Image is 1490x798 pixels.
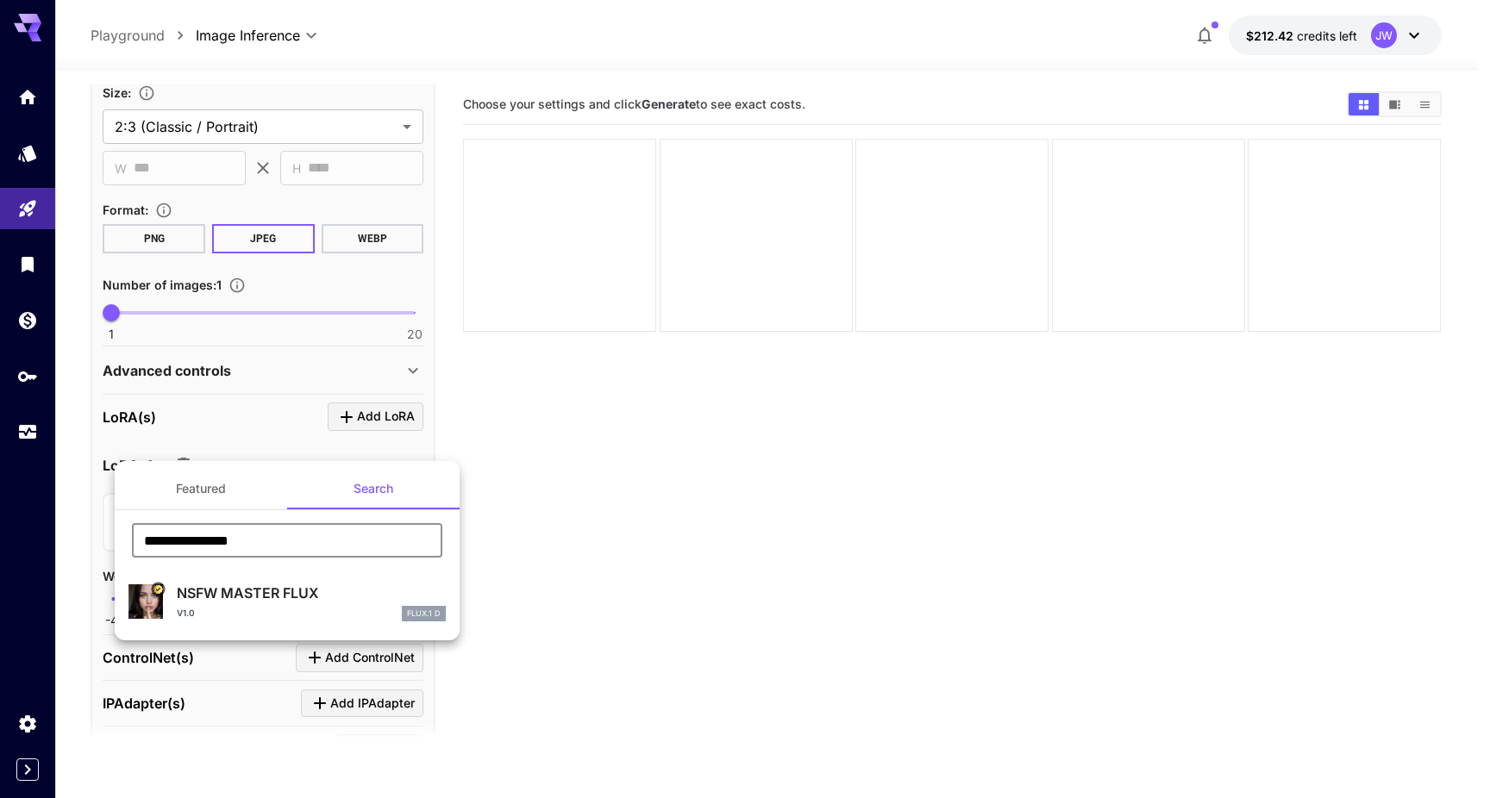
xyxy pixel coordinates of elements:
p: NSFW MASTER FLUX [177,583,446,603]
button: Search [287,468,460,509]
p: FLUX.1 D [407,608,441,620]
button: Certified Model – Vetted for best performance and includes a commercial license. [151,583,165,596]
button: Featured [115,468,287,509]
div: Certified Model – Vetted for best performance and includes a commercial license.NSFW MASTER FLUXv... [128,576,446,628]
p: v1.0 [177,607,195,620]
